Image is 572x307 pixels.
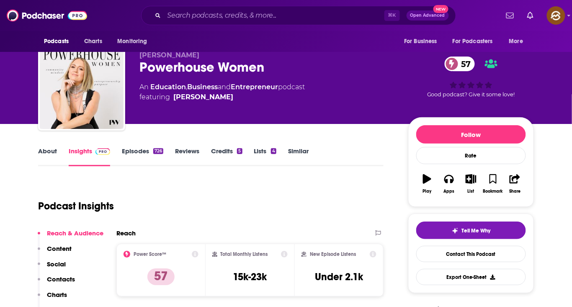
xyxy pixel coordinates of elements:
[433,5,448,13] span: New
[423,189,432,194] div: Play
[288,147,309,166] a: Similar
[84,36,102,47] span: Charts
[122,147,163,166] a: Episodes726
[453,57,475,71] span: 57
[38,147,57,166] a: About
[398,34,448,49] button: open menu
[38,229,103,245] button: Reach & Audience
[164,9,384,22] input: Search podcasts, credits, & more...
[38,260,66,276] button: Social
[141,6,456,25] div: Search podcasts, credits, & more...
[139,92,305,102] span: featuring
[173,92,233,102] div: [PERSON_NAME]
[416,169,438,199] button: Play
[187,83,218,91] a: Business
[503,34,534,49] button: open menu
[38,200,114,212] h1: Podcast Insights
[462,227,491,234] span: Tell Me Why
[47,260,66,268] p: Social
[233,271,267,283] h3: 15k-23k
[38,275,75,291] button: Contacts
[231,83,278,91] a: Entrepreneur
[524,8,537,23] a: Show notifications dropdown
[453,36,493,47] span: For Podcasters
[139,82,305,102] div: An podcast
[482,169,504,199] button: Bookmark
[416,222,526,239] button: tell me why sparkleTell Me Why
[503,8,517,23] a: Show notifications dropdown
[444,189,455,194] div: Apps
[150,83,186,91] a: Education
[47,245,72,253] p: Content
[134,251,166,257] h2: Power Score™
[509,36,523,47] span: More
[186,83,187,91] span: ,
[404,36,437,47] span: For Business
[237,148,242,154] div: 5
[452,227,459,234] img: tell me why sparkle
[221,251,268,257] h2: Total Monthly Listens
[408,51,534,103] div: 57Good podcast? Give it some love!
[416,147,526,164] div: Rate
[139,51,199,59] span: [PERSON_NAME]
[410,13,445,18] span: Open Advanced
[211,147,242,166] a: Credits5
[95,148,110,155] img: Podchaser Pro
[310,251,356,257] h2: New Episode Listens
[447,34,505,49] button: open menu
[547,6,565,25] img: User Profile
[460,169,482,199] button: List
[509,189,520,194] div: Share
[407,10,449,21] button: Open AdvancedNew
[79,34,107,49] a: Charts
[44,36,69,47] span: Podcasts
[47,291,67,299] p: Charts
[47,275,75,283] p: Contacts
[69,147,110,166] a: InsightsPodchaser Pro
[547,6,565,25] button: Show profile menu
[116,229,136,237] h2: Reach
[445,57,475,71] a: 57
[468,189,474,194] div: List
[38,245,72,260] button: Content
[175,147,199,166] a: Reviews
[111,34,158,49] button: open menu
[147,268,175,285] p: 57
[438,169,460,199] button: Apps
[38,34,80,49] button: open menu
[117,36,147,47] span: Monitoring
[218,83,231,91] span: and
[427,91,515,98] span: Good podcast? Give it some love!
[416,269,526,285] button: Export One-Sheet
[315,271,363,283] h3: Under 2.1k
[384,10,400,21] span: ⌘ K
[7,8,87,23] img: Podchaser - Follow, Share and Rate Podcasts
[47,229,103,237] p: Reach & Audience
[483,189,503,194] div: Bookmark
[504,169,526,199] button: Share
[416,125,526,144] button: Follow
[547,6,565,25] span: Logged in as hey85204
[416,246,526,262] a: Contact This Podcast
[40,45,124,129] img: Powerhouse Women
[153,148,163,154] div: 726
[254,147,276,166] a: Lists4
[38,291,67,306] button: Charts
[271,148,276,154] div: 4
